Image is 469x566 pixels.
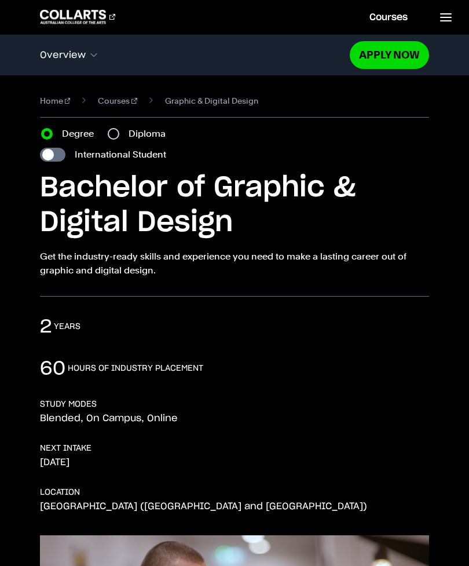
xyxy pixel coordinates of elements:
[40,457,69,468] p: [DATE]
[98,94,137,108] a: Courses
[350,41,429,68] a: Apply Now
[75,148,166,162] label: International Student
[54,321,80,333] h3: years
[40,315,52,338] p: 2
[40,501,367,512] p: [GEOGRAPHIC_DATA] ([GEOGRAPHIC_DATA] and [GEOGRAPHIC_DATA])
[40,443,91,454] h3: NEXT INTAKE
[129,127,173,141] label: Diploma
[40,357,65,380] p: 60
[40,171,429,240] h1: Bachelor of Graphic & Digital Design
[62,127,101,141] label: Degree
[40,399,97,410] h3: STUDY MODES
[165,94,258,108] span: Graphic & Digital Design
[40,10,115,24] div: Go to homepage
[40,250,429,277] p: Get the industry-ready skills and experience you need to make a lasting career out of graphic and...
[40,412,178,424] p: Blended, On Campus, Online
[40,94,71,108] a: Home
[40,487,80,498] h3: LOCATION
[40,43,350,67] button: Overview
[68,363,203,374] h3: hours of industry placement
[40,50,86,60] span: Overview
